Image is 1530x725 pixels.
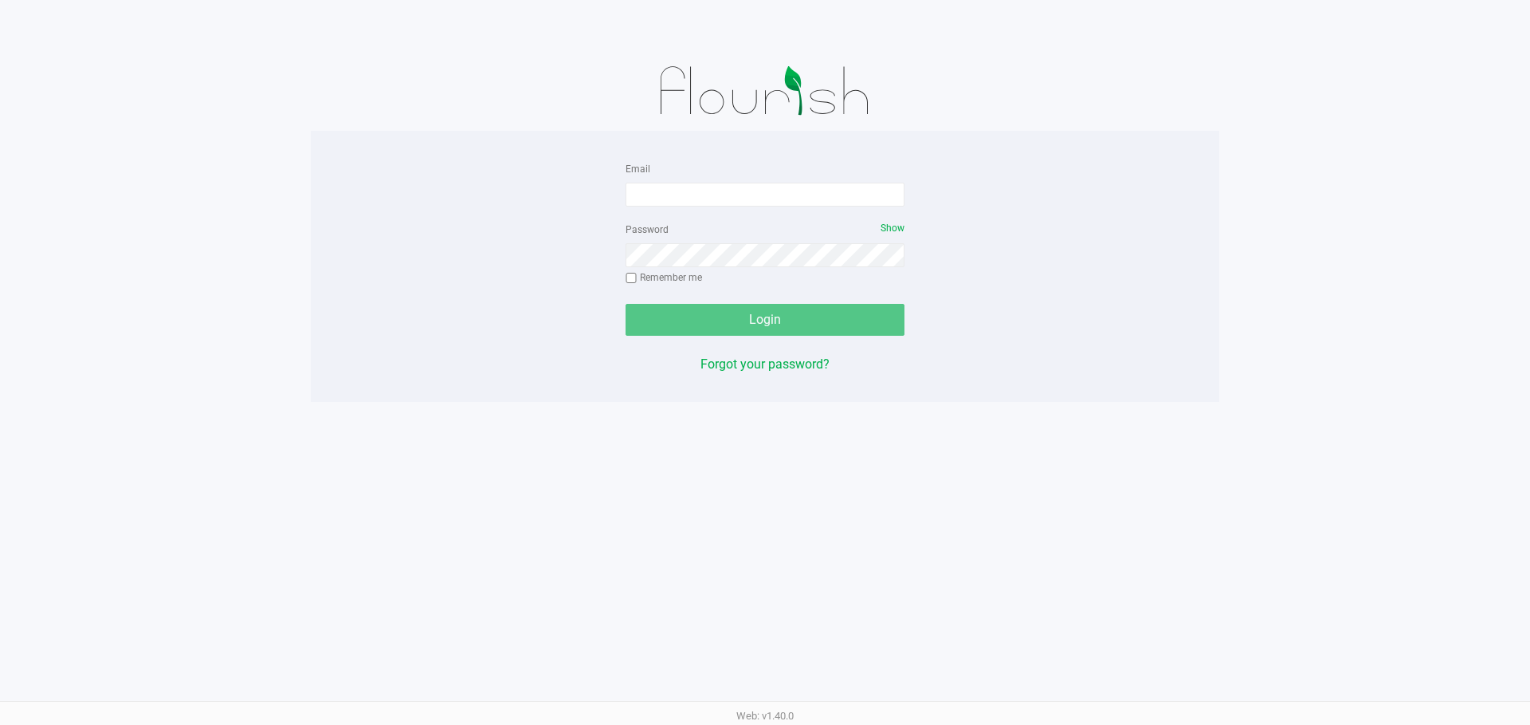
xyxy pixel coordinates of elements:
span: Show [881,223,904,234]
input: Remember me [626,273,637,284]
button: Forgot your password? [700,355,830,374]
label: Remember me [626,270,702,285]
label: Password [626,223,669,237]
label: Email [626,162,650,176]
span: Web: v1.40.0 [736,710,794,722]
